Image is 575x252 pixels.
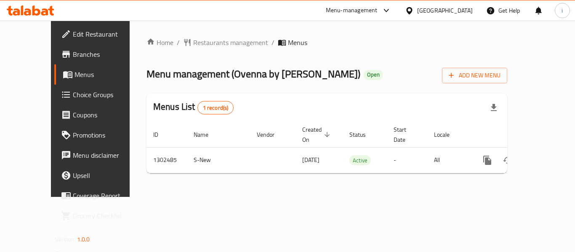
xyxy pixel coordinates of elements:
[54,44,147,64] a: Branches
[257,130,285,140] span: Vendor
[288,37,307,48] span: Menus
[153,101,234,114] h2: Menus List
[54,85,147,105] a: Choice Groups
[449,70,500,81] span: Add New Menu
[73,29,140,39] span: Edit Restaurant
[73,211,140,221] span: Grocery Checklist
[193,37,268,48] span: Restaurants management
[272,37,274,48] li: /
[54,186,147,206] a: Coverage Report
[73,191,140,201] span: Coverage Report
[394,125,417,145] span: Start Date
[54,125,147,145] a: Promotions
[302,154,319,165] span: [DATE]
[177,37,180,48] li: /
[364,71,383,78] span: Open
[349,156,371,165] span: Active
[146,147,187,173] td: 1302485
[54,105,147,125] a: Coupons
[364,70,383,80] div: Open
[73,150,140,160] span: Menu disclaimer
[417,6,473,15] div: [GEOGRAPHIC_DATA]
[477,150,498,170] button: more
[498,150,518,170] button: Change Status
[54,64,147,85] a: Menus
[73,110,140,120] span: Coupons
[187,147,250,173] td: S-New
[183,37,268,48] a: Restaurants management
[75,69,140,80] span: Menus
[153,130,169,140] span: ID
[55,234,76,245] span: Version:
[146,122,565,173] table: enhanced table
[484,98,504,118] div: Export file
[326,5,378,16] div: Menu-management
[427,147,471,173] td: All
[73,49,140,59] span: Branches
[387,147,427,173] td: -
[146,37,507,48] nav: breadcrumb
[146,37,173,48] a: Home
[302,125,333,145] span: Created On
[197,101,234,114] div: Total records count
[442,68,507,83] button: Add New Menu
[73,90,140,100] span: Choice Groups
[198,104,234,112] span: 1 record(s)
[54,165,147,186] a: Upsell
[73,130,140,140] span: Promotions
[54,206,147,226] a: Grocery Checklist
[349,130,377,140] span: Status
[434,130,461,140] span: Locale
[146,64,360,83] span: Menu management ( Ovenna by [PERSON_NAME] )
[471,122,565,148] th: Actions
[54,24,147,44] a: Edit Restaurant
[349,155,371,165] div: Active
[77,234,90,245] span: 1.0.0
[194,130,219,140] span: Name
[562,6,563,15] span: i
[54,145,147,165] a: Menu disclaimer
[73,170,140,180] span: Upsell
